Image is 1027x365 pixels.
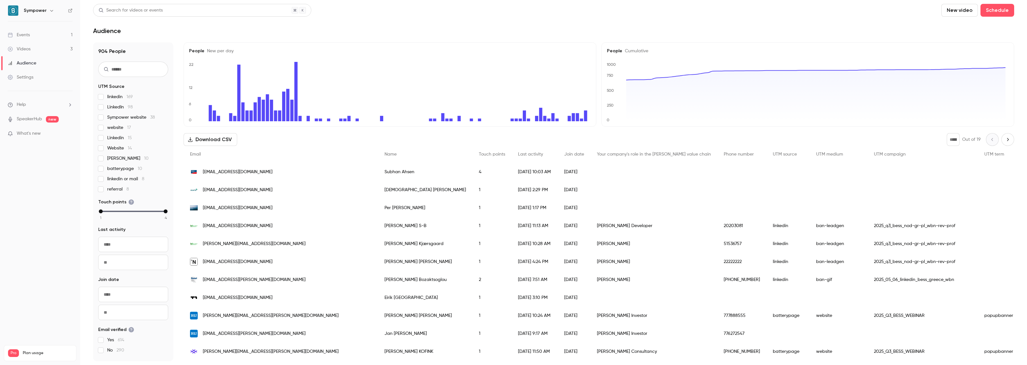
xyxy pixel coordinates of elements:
img: skarta.fi [190,186,198,194]
button: Next page [1001,133,1014,146]
div: [PERSON_NAME] Investor [591,307,717,325]
img: renel.gr [190,276,198,284]
div: [PERSON_NAME] [PERSON_NAME] [378,307,472,325]
div: ban-leadgen [810,253,867,271]
div: Eirik [GEOGRAPHIC_DATA] [378,289,472,307]
div: [DATE] [558,217,591,235]
h5: People [189,48,591,54]
div: Videos [8,46,30,52]
img: rsjinvest.com [190,312,198,319]
div: 4 [472,163,512,181]
div: [PERSON_NAME] [591,253,717,271]
div: 1 [472,199,512,217]
p: Out of 19 [962,136,981,143]
span: 98 [128,105,133,109]
div: max [164,209,168,213]
div: 1 [472,181,512,199]
span: Name [384,152,397,157]
span: 169 [126,95,133,99]
div: linkedin [766,253,810,271]
span: [PERSON_NAME][EMAIL_ADDRESS][DOMAIN_NAME] [203,241,306,247]
span: Your company's role in the [PERSON_NAME] value chain [597,152,711,157]
div: linkedin [766,235,810,253]
a: SpeakerHub [17,116,42,123]
span: 14 [128,146,132,150]
div: [DATE] [558,325,591,343]
div: Events [8,32,30,38]
div: [PERSON_NAME] KOFINK [378,343,472,361]
div: 1 [472,325,512,343]
div: [DATE] [558,271,591,289]
div: [DATE] 3:10 PM [512,289,558,307]
h6: Sympower [24,7,47,14]
div: [PERSON_NAME] Consultancy [591,343,717,361]
div: 22222222 [717,253,766,271]
text: 250 [607,103,614,107]
div: 1 [472,289,512,307]
div: [DATE] 2:29 PM [512,181,558,199]
div: [PERSON_NAME] Bozaktsoglou [378,271,472,289]
div: [DATE] [558,343,591,361]
img: Sympower [8,5,18,16]
div: Audience [8,60,36,66]
div: ban-leadgen [810,217,867,235]
span: Join date [98,276,119,283]
div: 2025_q3_bess_nod-gr-pl_wbn-rev-prof [867,217,978,235]
li: help-dropdown-opener [8,101,73,108]
text: 22 [189,62,194,67]
span: Website [107,145,132,151]
div: website [810,343,867,361]
div: 2025_Q3_BESS_WEBINAR [867,343,978,361]
span: Join date [564,152,584,157]
div: 2025_q3_bess_nod-gr-pl_wbn-rev-prof [867,253,978,271]
span: linkedin [107,94,133,100]
span: [EMAIL_ADDRESS][DOMAIN_NAME] [203,294,272,301]
iframe: Noticeable Trigger [65,131,73,137]
div: Settings [8,74,33,81]
span: Last activity [518,152,543,157]
div: [DATE] 9:17 AM [512,325,558,343]
div: [DATE] [558,307,591,325]
img: rsjinvest.com [190,330,198,337]
img: battman.energy [190,240,198,248]
div: [PERSON_NAME] Investor [591,325,717,343]
div: 777888555 [717,307,766,325]
span: [EMAIL_ADDRESS][DOMAIN_NAME] [203,169,272,175]
span: 10 [144,156,149,161]
div: [PERSON_NAME] Kjærsgaard [378,235,472,253]
div: [DATE] [558,235,591,253]
span: [PERSON_NAME][EMAIL_ADDRESS][PERSON_NAME][DOMAIN_NAME] [203,348,339,355]
img: nordicsolar.eu [190,258,198,266]
div: [DATE] [558,199,591,217]
div: min [99,209,103,213]
div: Jan [PERSON_NAME] [378,325,472,343]
span: Last activity [98,226,125,233]
div: [PERSON_NAME] [PERSON_NAME] [378,253,472,271]
button: Schedule [980,4,1014,17]
div: 2025_Q3_BESS_WEBINAR [867,307,978,325]
span: UTM source [773,152,797,157]
div: [PHONE_NUMBER] [717,271,766,289]
div: [DEMOGRAPHIC_DATA] [PERSON_NAME] [378,181,472,199]
div: [PHONE_NUMBER] [717,343,766,361]
div: popupbanner [978,343,1020,361]
span: website [107,124,131,131]
span: 614 [118,338,124,342]
span: [EMAIL_ADDRESS][DOMAIN_NAME] [203,205,272,211]
div: 1 [472,217,512,235]
div: 1 [472,253,512,271]
text: 12 [189,85,193,90]
div: [DATE] 7:51 AM [512,271,558,289]
div: 51536757 [717,235,766,253]
div: [PERSON_NAME] [591,235,717,253]
div: [DATE] 10:24 AM [512,307,558,325]
img: battman.energy [190,222,198,230]
div: [DATE] [558,289,591,307]
div: ban-gif [810,271,867,289]
h1: Audience [93,27,121,35]
div: [PERSON_NAME] S-B [378,217,472,235]
span: [PERSON_NAME] [107,155,149,162]
span: [EMAIL_ADDRESS][PERSON_NAME][DOMAIN_NAME] [203,276,306,283]
span: [EMAIL_ADDRESS][DOMAIN_NAME] [203,259,272,265]
div: batterypage [766,343,810,361]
